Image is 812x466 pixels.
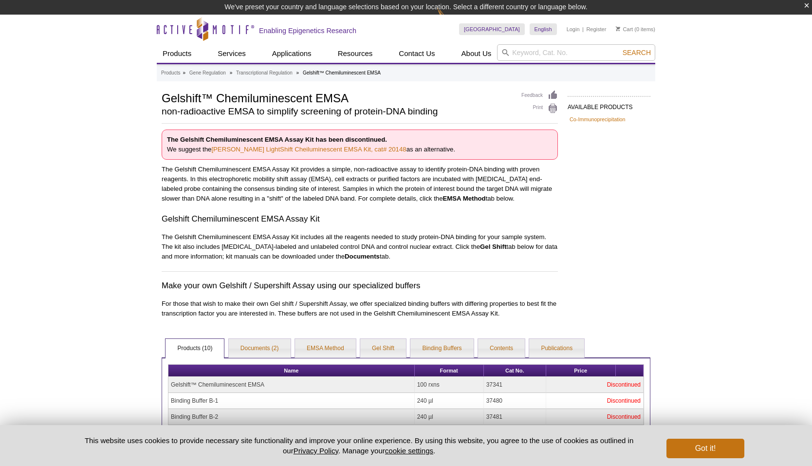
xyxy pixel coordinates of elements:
a: Products [161,69,180,77]
a: About Us [456,44,498,63]
a: English [530,23,557,35]
h1: Gelshift™ Chemiluminescent EMSA [162,90,512,105]
td: Discontinued [546,393,644,409]
strong: EMSA Method [443,195,485,202]
a: Cart [616,26,633,33]
li: » [183,70,185,75]
p: The Gelshift Chemiluminescent EMSA Assay Kit includes all the reagents needed to study protein-DN... [162,232,558,261]
td: 37480 [484,393,546,409]
img: Change Here [437,7,463,30]
a: Publications [529,339,584,358]
h3: Make your own Gelshift / Supershift Assay using our specialized buffers [162,280,558,292]
th: Name [168,365,415,377]
strong: Gel Shift [480,243,506,250]
a: Gene Regulation [189,69,226,77]
a: Binding Buffers [410,339,473,358]
a: Print [521,103,558,114]
td: 37341 [484,377,546,393]
li: Gelshift™ Chemiluminescent EMSA [303,70,381,75]
td: Binding Buffer B-1 [168,393,415,409]
a: Applications [266,44,317,63]
a: Login [567,26,580,33]
a: Transcriptional Regulation [236,69,293,77]
td: 240 µl [415,393,484,409]
a: [PERSON_NAME] LightShift Cheiluminescent EMSA Kit, cat# 20148 [211,146,406,153]
p: The Gelshift Chemiluminescent EMSA Assay Kit provides a simple, non-radioactive assay to identify... [162,165,558,204]
h2: AVAILABLE PRODUCTS [568,96,650,113]
td: 240 µl [415,409,484,425]
span: Search [623,49,651,56]
p: For those that wish to make their own Gel shift / Supershift Assay, we offer specialized binding ... [162,299,558,318]
a: Contents [478,339,525,358]
li: | [582,23,584,35]
a: Documents (2) [229,339,291,358]
td: Binding Buffer B-2 [168,409,415,425]
button: cookie settings [385,447,433,455]
button: Search [620,48,654,57]
li: » [296,70,299,75]
strong: Documents [345,253,380,260]
a: Gel Shift [360,339,406,358]
td: Discontinued [546,409,644,425]
a: Co-Immunoprecipitation [570,115,626,124]
strong: The Gelshift Chemiluminescent EMSA Assay Kit has been discontinued. [167,136,387,143]
a: Services [212,44,252,63]
h2: Enabling Epigenetics Research [259,26,356,35]
td: Gelshift™ Chemiluminescent EMSA [168,377,415,393]
th: Format [415,365,484,377]
a: Feedback [521,90,558,101]
a: Products [157,44,197,63]
td: 100 rxns [415,377,484,393]
td: 37481 [484,409,546,425]
a: [GEOGRAPHIC_DATA] [459,23,525,35]
input: Keyword, Cat. No. [497,44,655,61]
a: EMSA Method [295,339,356,358]
li: » [230,70,233,75]
li: (0 items) [616,23,655,35]
a: Contact Us [393,44,441,63]
img: Your Cart [616,26,620,31]
h3: Gelshift Chemiluminescent EMSA Assay Kit [162,213,558,225]
h2: non-radioactive EMSA to simplify screening of protein-DNA binding [162,107,512,116]
button: Got it! [666,439,744,458]
a: Resources [332,44,379,63]
p: We suggest the as an alternative. [162,130,558,160]
a: Privacy Policy [294,447,338,455]
a: Products (10) [166,339,224,358]
th: Price [546,365,616,377]
p: This website uses cookies to provide necessary site functionality and improve your online experie... [68,435,650,456]
a: Register [586,26,606,33]
th: Cat No. [484,365,546,377]
td: Discontinued [546,377,644,393]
